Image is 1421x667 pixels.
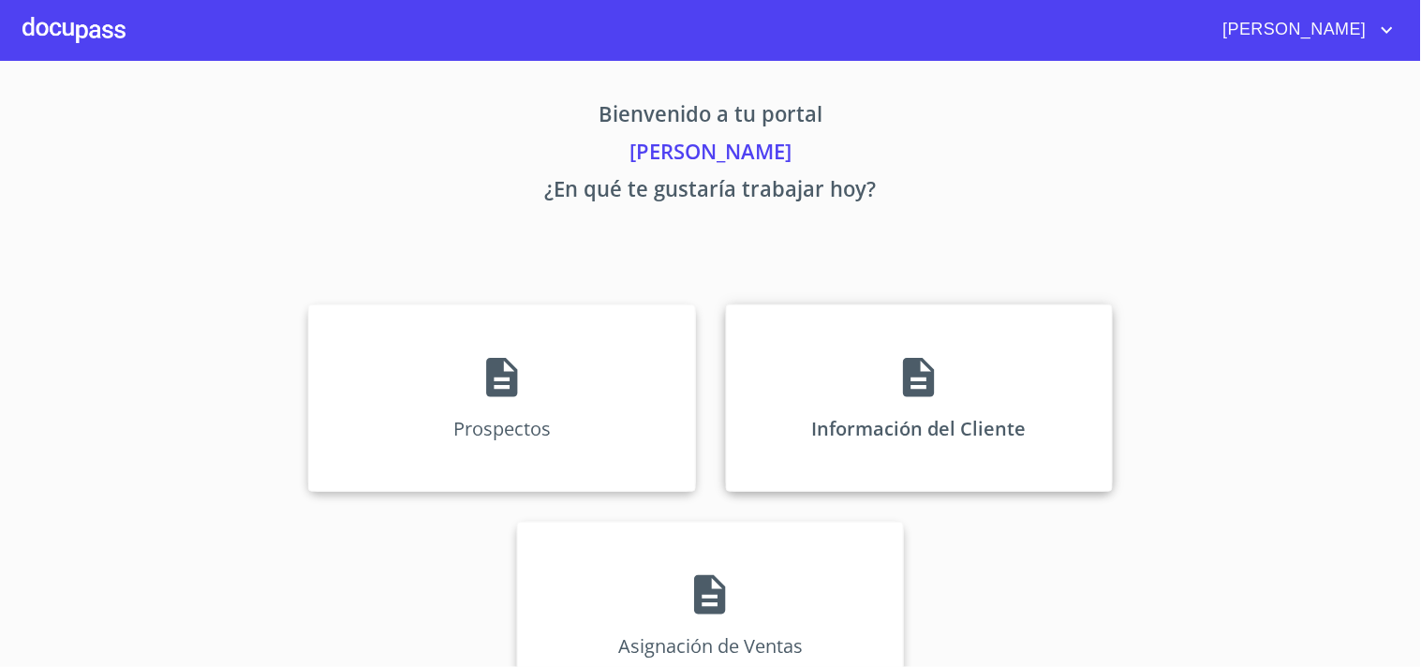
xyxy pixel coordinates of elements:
span: [PERSON_NAME] [1209,15,1376,45]
p: Bienvenido a tu portal [134,98,1288,136]
p: Prospectos [453,416,551,441]
p: ¿En qué te gustaría trabajar hoy? [134,173,1288,211]
p: Información del Cliente [812,416,1027,441]
button: account of current user [1209,15,1399,45]
p: Asignación de Ventas [618,633,803,659]
p: [PERSON_NAME] [134,136,1288,173]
